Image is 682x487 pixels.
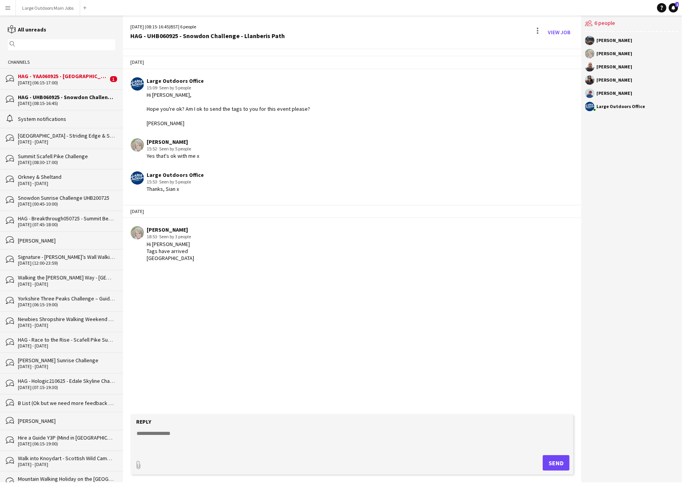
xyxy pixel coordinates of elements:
div: 15:52 [147,145,200,152]
div: [DATE] [123,56,582,69]
div: Walk into Knoydart - Scottish Wild Camping Adventure [18,455,115,462]
div: [DATE] - [DATE] [18,323,115,328]
div: [DATE] - [DATE] [18,281,115,287]
div: Snowdon Sunrise Challenge UHB200725 [18,194,115,201]
div: Large Outdoors Office [147,171,204,178]
div: [PERSON_NAME] Sunrise Challenge [18,357,115,364]
span: 1 [675,2,679,7]
a: All unreads [8,26,46,33]
div: [DATE] (08:15-16:45) [18,101,115,106]
div: Signature - [PERSON_NAME]’s Wall Walking Weekend [18,253,115,260]
span: · Seen by 5 people [158,85,191,91]
div: Hi [PERSON_NAME], Hope you're ok? Am I ok to send the tags to you for this event please? [PERSON_... [147,91,310,127]
div: 15:09 [147,84,310,91]
div: [DATE] - [DATE] [18,181,115,186]
div: Orkney & Sheltand [18,173,115,180]
button: Send [543,455,570,471]
div: [PERSON_NAME] [596,38,632,43]
div: Yorkshire Three Peaks Challenge – Guided Day Walk [18,295,115,302]
div: 15:53 [147,178,204,185]
div: [PERSON_NAME] [147,138,200,145]
div: [PERSON_NAME] [18,417,115,424]
div: [DATE] (06:15-19:00) [18,302,115,307]
div: Large Outdoors Office [147,77,310,84]
div: [DATE] (08:15-16:45) | 6 people [131,23,285,30]
div: Mountain Walking Holiday on the [GEOGRAPHIC_DATA], [GEOGRAPHIC_DATA] [18,475,115,482]
div: [PERSON_NAME] [596,65,632,69]
button: Large Outdoors Main Jobs [16,0,80,16]
div: HAG - UHB060925 - Snowdon Challenge - Llanberis Path [18,94,115,101]
div: [DATE] - [DATE] [18,343,115,349]
div: [DATE] (06:15-19:00) [18,441,115,447]
span: BST [171,24,179,30]
div: Thanks, Sian x [147,185,204,192]
div: Hire a Guide Y3P (Mind in [GEOGRAPHIC_DATA]) [18,434,115,441]
div: HAG - YAA060925 - [GEOGRAPHIC_DATA] [18,73,108,80]
div: [DATE] - [DATE] [18,139,115,145]
div: [DATE] (08:30-17:00) [18,160,115,165]
div: [DATE] - [DATE] [18,462,115,467]
a: 1 [669,3,678,12]
div: B List (Ok but we need more feedback about them) [18,400,115,407]
div: 6 people [585,16,678,32]
div: [PERSON_NAME] [18,237,115,244]
div: 18:53 [147,233,195,240]
div: [PERSON_NAME] [596,91,632,96]
span: 1 [110,76,117,82]
div: [DATE] (07:15-19:30) [18,385,115,390]
div: Yes that's ok with me x [147,152,200,159]
div: System notifications [18,115,115,122]
div: [DATE] (12:00-23:59) [18,260,115,266]
div: Summit Scafell Pike Challenge [18,153,115,160]
div: HAG - Hologic210625 - Edale Skyline Challenge [18,377,115,384]
div: Newbies Shropshire Walking Weekend – [GEOGRAPHIC_DATA] [18,316,115,323]
div: [DATE] (00:45-10:00) [18,201,115,207]
div: [PERSON_NAME] [596,78,632,82]
div: [DATE] [123,205,582,218]
div: [PERSON_NAME] [147,226,195,233]
span: · Seen by 5 people [158,179,191,185]
span: · Seen by 3 people [158,234,191,239]
div: HAG - Breakthrough050725 - Summit Ben Nevis Challenge [18,215,115,222]
a: View Job [545,26,573,38]
div: HAG - UHB060925 - Snowdon Challenge - Llanberis Path [131,32,285,39]
div: [DATE] - [DATE] [18,364,115,369]
div: [GEOGRAPHIC_DATA] - Striding Edge & Sharp Edge / Scafell Pike Challenge Weekend / Wild Swim - [GE... [18,132,115,139]
div: HAG - Race to the Rise - Scafell Pike Sunrise Challenge [18,336,115,343]
div: Walking the [PERSON_NAME] Way - [GEOGRAPHIC_DATA] [18,274,115,281]
div: Hi [PERSON_NAME] Tags have arrived [GEOGRAPHIC_DATA] [147,241,195,262]
span: · Seen by 5 people [158,146,191,152]
div: Large Outdoors Office [596,104,645,109]
div: [DATE] (07:45-18:00) [18,222,115,227]
label: Reply [137,418,152,425]
div: [DATE] (06:15-17:00) [18,80,108,86]
div: [PERSON_NAME] [596,51,632,56]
